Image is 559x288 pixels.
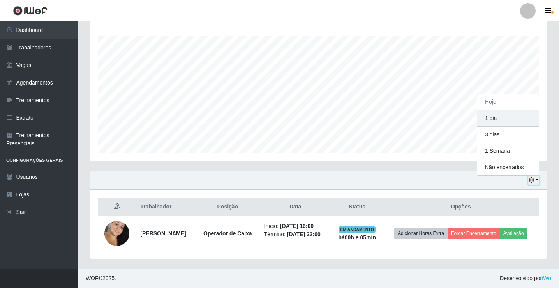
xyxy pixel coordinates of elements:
[477,159,539,175] button: Não encerrados
[477,143,539,159] button: 1 Semana
[264,222,327,230] li: Início:
[104,214,129,253] img: 1750087788307.jpeg
[196,198,259,216] th: Posição
[84,274,116,283] span: © 2025 .
[500,228,527,239] button: Avaliação
[259,198,332,216] th: Data
[136,198,196,216] th: Trabalhador
[394,228,448,239] button: Adicionar Horas Extra
[280,223,314,229] time: [DATE] 16:00
[332,198,383,216] th: Status
[264,230,327,239] li: Término:
[140,230,186,237] strong: [PERSON_NAME]
[448,228,500,239] button: Forçar Encerramento
[13,6,48,16] img: CoreUI Logo
[383,198,539,216] th: Opções
[203,230,252,237] strong: Operador de Caixa
[477,110,539,127] button: 1 dia
[339,226,376,233] span: EM ANDAMENTO
[500,274,553,283] span: Desenvolvido por
[477,94,539,110] button: Hoje
[338,234,376,240] strong: há 00 h e 05 min
[542,275,553,281] a: iWof
[84,275,99,281] span: IWOF
[287,231,321,237] time: [DATE] 22:00
[477,127,539,143] button: 3 dias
